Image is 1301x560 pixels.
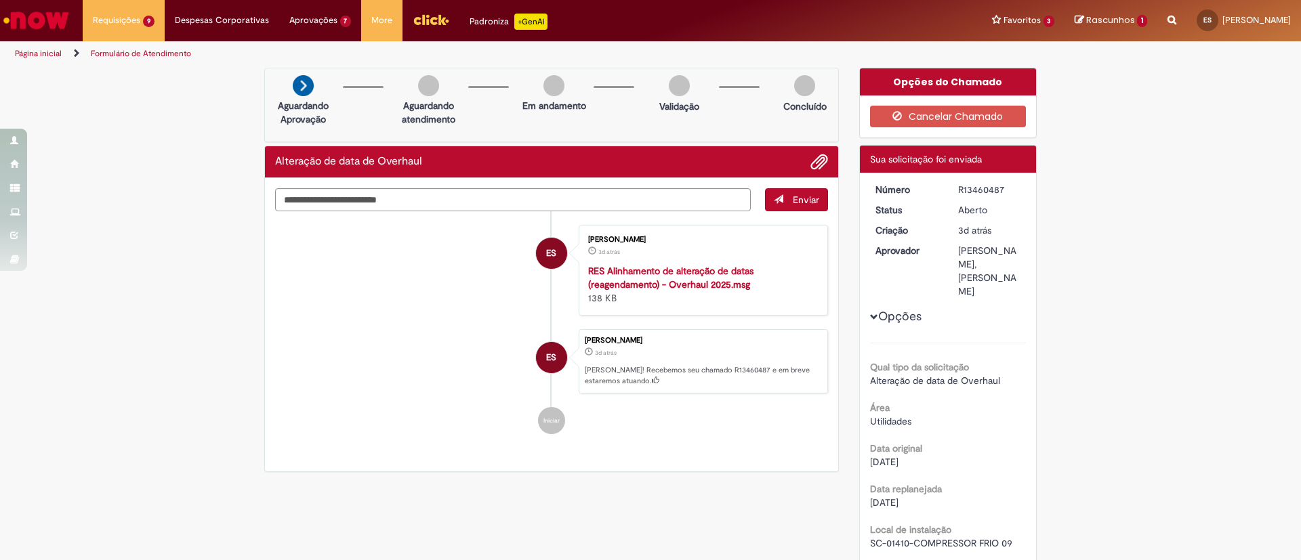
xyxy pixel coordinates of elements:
span: 7 [340,16,352,27]
div: [PERSON_NAME] [588,236,814,244]
div: 29/08/2025 06:25:28 [958,223,1021,237]
h2: Alteração de data de Overhaul Histórico de tíquete [275,156,422,168]
span: 3d atrás [958,224,991,236]
ul: Trilhas de página [10,41,857,66]
dt: Status [865,203,949,217]
span: Favoritos [1004,14,1041,27]
span: Rascunhos [1086,14,1135,26]
span: [DATE] [870,496,899,509]
div: 138 KB [588,264,814,305]
p: +GenAi [514,14,548,30]
div: Edilson Moreira Do Cabo Souza [536,238,567,269]
span: More [371,14,392,27]
a: Rascunhos [1075,14,1147,27]
dt: Aprovador [865,244,949,257]
span: [DATE] [870,456,899,468]
b: Qual tipo da solicitação [870,361,969,373]
time: 29/08/2025 06:25:28 [958,224,991,236]
span: Enviar [793,194,819,206]
div: Edilson Moreira Do Cabo Souza [536,342,567,373]
b: Data replanejada [870,483,942,495]
p: Aguardando atendimento [396,99,461,126]
li: Edilson Moreira Do Cabo Souza [275,329,828,394]
p: [PERSON_NAME]! Recebemos seu chamado R13460487 e em breve estaremos atuando. [585,365,821,386]
span: ES [546,237,556,270]
button: Adicionar anexos [810,153,828,171]
div: Padroniza [470,14,548,30]
span: Despesas Corporativas [175,14,269,27]
button: Cancelar Chamado [870,106,1027,127]
dt: Número [865,183,949,196]
button: Enviar [765,188,828,211]
span: ES [546,341,556,374]
span: 3d atrás [595,349,617,357]
img: arrow-next.png [293,75,314,96]
time: 29/08/2025 06:25:25 [598,248,620,256]
span: 9 [143,16,154,27]
dt: Criação [865,223,949,237]
div: R13460487 [958,183,1021,196]
span: Sua solicitação foi enviada [870,153,982,165]
b: Data original [870,442,922,454]
span: SC-01410-COMPRESSOR FRIO 09 [870,537,1012,549]
span: 1 [1137,15,1147,27]
div: Opções do Chamado [860,68,1037,95]
span: [PERSON_NAME] [1222,14,1291,26]
img: click_logo_yellow_360x200.png [413,9,449,30]
ul: Histórico de tíquete [275,211,828,448]
a: Página inicial [15,48,62,59]
span: Utilidades [870,415,911,427]
span: 3d atrás [598,248,620,256]
img: img-circle-grey.png [669,75,690,96]
span: Requisições [93,14,140,27]
time: 29/08/2025 06:25:28 [595,349,617,357]
textarea: Digite sua mensagem aqui... [275,188,751,211]
div: [PERSON_NAME] [585,337,821,345]
img: img-circle-grey.png [543,75,564,96]
span: 3 [1044,16,1055,27]
p: Em andamento [522,99,586,112]
b: Área [870,402,890,414]
a: Formulário de Atendimento [91,48,191,59]
a: RES Alinhamento de alteração de datas (reagendamento) - Overhaul 2025.msg [588,265,753,290]
span: ES [1203,16,1212,24]
div: Aberto [958,203,1021,217]
p: Validação [659,100,699,113]
img: img-circle-grey.png [794,75,815,96]
p: Aguardando Aprovação [270,99,336,126]
p: Concluído [783,100,827,113]
img: img-circle-grey.png [418,75,439,96]
span: Aprovações [289,14,337,27]
img: ServiceNow [1,7,71,34]
b: Local de instalação [870,523,951,536]
div: [PERSON_NAME], [PERSON_NAME] [958,244,1021,298]
span: Alteração de data de Overhaul [870,374,1000,387]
